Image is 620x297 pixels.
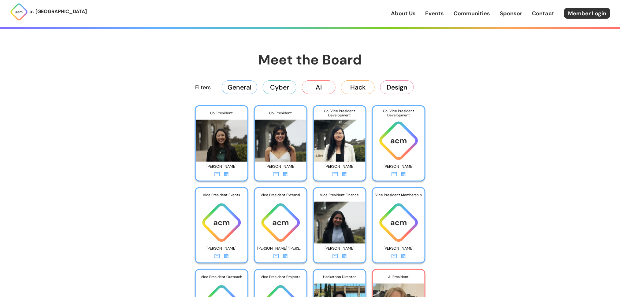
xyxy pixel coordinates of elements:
[454,9,490,17] a: Communities
[199,162,245,171] p: [PERSON_NAME]
[314,197,366,244] img: Photo of Shreya Nagunuri
[380,80,414,94] button: Design
[317,162,363,171] p: [PERSON_NAME]
[196,115,247,162] img: Photo of Murou Wang
[317,244,363,253] p: [PERSON_NAME]
[500,9,522,17] a: Sponsor
[314,106,366,120] div: Co-Vice President Development
[255,188,306,202] div: Vice President External
[373,188,425,202] div: Vice President Membership
[196,106,247,120] div: Co-President
[314,188,366,202] div: Vice President Finance
[29,8,87,16] p: at [GEOGRAPHIC_DATA]
[255,202,306,244] img: ACM logo
[373,202,425,244] img: ACM logo
[314,270,366,284] div: Hackathon Director
[314,115,366,162] img: Photo of Angela Hu
[255,115,306,162] img: Photo of Osheen Tikku
[341,80,375,94] button: Hack
[425,9,444,17] a: Events
[373,270,425,284] div: AI President
[255,106,306,120] div: Co-President
[199,244,245,253] p: [PERSON_NAME]
[163,51,457,69] h1: Meet the Board
[376,162,422,171] p: [PERSON_NAME]
[258,244,304,253] p: [PERSON_NAME] "[PERSON_NAME]" [PERSON_NAME]
[391,9,416,17] a: About Us
[376,244,422,253] p: [PERSON_NAME]
[10,3,28,21] img: ACM Logo
[196,202,247,244] img: ACM logo
[258,162,304,171] p: [PERSON_NAME]
[195,83,211,91] p: Filters
[263,80,296,94] button: Cyber
[373,120,425,162] img: ACM logo
[373,106,425,120] div: Co-Vice President Development
[10,3,87,21] a: at [GEOGRAPHIC_DATA]
[196,270,247,284] div: Vice President Outreach
[532,9,555,17] a: Contact
[564,8,610,19] a: Member Login
[255,270,306,284] div: Vice President Projects
[222,80,257,94] button: General
[302,80,336,94] button: AI
[196,188,247,202] div: Vice President Events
